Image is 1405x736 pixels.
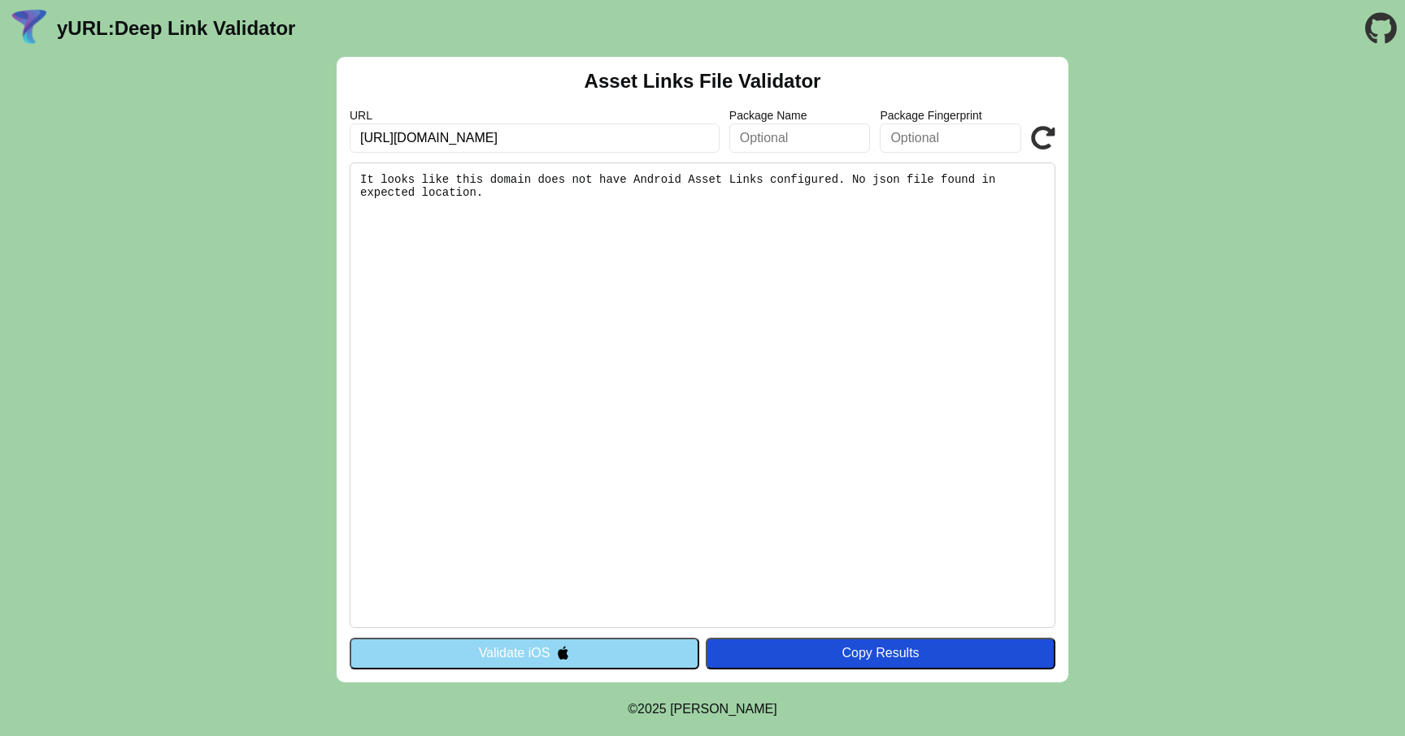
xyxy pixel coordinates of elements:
[714,646,1047,660] div: Copy Results
[706,638,1055,669] button: Copy Results
[57,17,295,40] a: yURL:Deep Link Validator
[880,109,1021,122] label: Package Fingerprint
[350,109,720,122] label: URL
[556,646,570,660] img: appleIcon.svg
[350,123,720,153] input: Required
[637,702,667,716] span: 2025
[729,109,871,122] label: Package Name
[729,123,871,153] input: Optional
[350,162,1055,628] pre: It looks like this domain does not have Android Asset Links configured. No json file found in exp...
[350,638,699,669] button: Validate iOS
[585,70,821,93] h2: Asset Links File Validator
[628,682,776,736] footer: ©
[670,702,777,716] a: Michael Ibragimchayev's Personal Site
[880,123,1021,153] input: Optional
[8,7,50,50] img: yURL Logo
